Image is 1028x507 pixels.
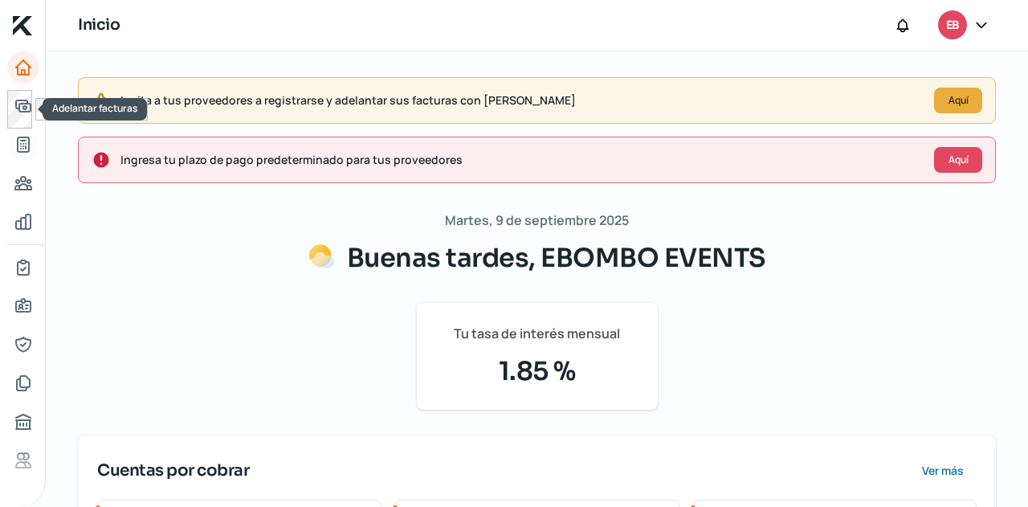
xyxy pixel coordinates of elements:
[7,444,39,476] a: Referencias
[445,209,629,232] span: Martes, 9 de septiembre 2025
[922,465,964,476] span: Ver más
[454,322,620,345] span: Tu tasa de interés mensual
[308,243,334,269] img: Saludos
[7,329,39,361] a: Representantes
[7,406,39,438] a: Buró de crédito
[97,459,249,483] span: Cuentas por cobrar
[52,101,137,115] span: Adelantar facturas
[948,155,969,165] span: Aquí
[934,147,982,173] button: Aquí
[7,251,39,284] a: Mi contrato
[7,367,39,399] a: Documentos
[946,16,959,35] span: EB
[7,206,39,238] a: Mis finanzas
[78,14,120,37] h1: Inicio
[934,88,982,113] button: Aquí
[120,90,921,110] span: Invita a tus proveedores a registrarse y adelantar sus facturas con [PERSON_NAME]
[7,290,39,322] a: Información general
[347,242,766,274] span: Buenas tardes, EBOMBO EVENTS
[7,90,39,122] a: Adelantar facturas
[7,129,39,161] a: Tus créditos
[7,51,39,84] a: Inicio
[7,167,39,199] a: Pago a proveedores
[436,352,638,390] span: 1.85 %
[908,455,977,487] button: Ver más
[948,96,969,105] span: Aquí
[120,149,921,170] span: Ingresa tu plazo de pago predeterminado para tus proveedores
